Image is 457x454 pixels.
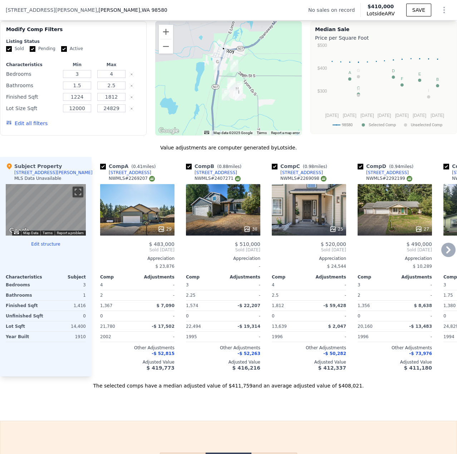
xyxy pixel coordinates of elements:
[309,274,346,280] div: Adjustments
[109,176,155,182] div: NWMLS # 2269207
[139,311,175,321] div: -
[272,274,309,280] div: Comp
[14,176,62,181] div: MLS Data Unavailable
[357,68,360,73] text: G
[257,131,267,135] a: Terms (opens in new tab)
[186,256,260,261] div: Appreciation
[437,3,451,17] button: Show Options
[358,256,432,261] div: Appreciation
[237,351,260,356] span: -$ 52,263
[47,301,86,311] div: 1,416
[315,43,451,132] div: A chart.
[43,231,53,235] a: Terms (opens in new tab)
[321,176,326,182] img: NWMLS Logo
[213,131,252,135] span: Map data ©2025 Google
[100,332,136,342] div: 2002
[130,73,133,76] button: Clear
[342,123,353,127] text: 98580
[6,92,59,102] div: Finished Sqft
[272,345,346,351] div: Other Adjustments
[186,359,260,365] div: Adjusted Value
[358,163,416,170] div: Comp D
[360,113,374,118] text: [DATE]
[139,280,175,290] div: -
[130,84,133,87] button: Clear
[128,164,158,169] span: ( miles)
[318,66,327,71] text: $400
[46,274,86,280] div: Subject
[47,321,86,331] div: 14,400
[366,170,409,176] div: [STREET_ADDRESS]
[47,290,86,300] div: 1
[47,280,86,290] div: 3
[280,170,323,176] div: [STREET_ADDRESS]
[443,282,446,287] span: 3
[225,290,260,300] div: -
[6,321,44,331] div: Lot Sqft
[6,69,59,79] div: Bedrooms
[186,163,244,170] div: Comp B
[327,264,346,269] span: $ 24,544
[97,6,167,14] span: , [PERSON_NAME]
[358,314,360,319] span: 0
[96,62,127,68] div: Max
[415,226,429,233] div: 27
[6,241,86,247] button: Edit structure
[186,332,222,342] div: 1995
[109,170,151,176] div: [STREET_ADDRESS]
[100,256,175,261] div: Appreciation
[318,365,346,371] span: $ 412,337
[358,359,432,365] div: Adjusted Value
[392,69,395,73] text: D
[366,176,412,182] div: NWMLS # 2292199
[237,324,260,329] span: -$ 19,314
[14,170,93,176] div: [STREET_ADDRESS][PERSON_NAME]
[223,274,260,280] div: Adjustments
[213,58,221,70] div: 549 Mcnaught Rd S
[61,46,67,52] input: Active
[411,123,442,127] text: Unselected Comp
[272,324,287,329] span: 13,639
[61,46,83,52] label: Active
[418,72,421,76] text: E
[100,359,175,365] div: Adjusted Value
[413,264,432,269] span: $ 10,289
[369,123,396,127] text: Selected Comp
[235,89,243,101] div: 29313 78th Ave S
[315,33,452,43] div: Price per Square Foot
[186,303,198,308] span: 1,574
[47,311,86,321] div: 0
[358,324,373,329] span: 20,160
[358,345,432,351] div: Other Adjustments
[152,324,175,329] span: -$ 17,502
[396,332,432,342] div: -
[343,113,357,118] text: [DATE]
[6,274,46,280] div: Characteristics
[152,351,175,356] span: -$ 52,815
[186,247,260,253] span: Sold [DATE]
[271,131,300,135] a: Report a map error
[315,26,452,33] div: Median Sale
[272,332,308,342] div: 1996
[323,303,346,308] span: -$ 59,428
[272,282,275,287] span: 4
[378,113,391,118] text: [DATE]
[358,247,432,253] span: Sold [DATE]
[186,274,223,280] div: Comp
[404,365,432,371] span: $ 411,180
[133,164,143,169] span: 0.41
[214,164,244,169] span: ( miles)
[310,332,346,342] div: -
[6,6,97,14] span: [STREET_ADDRESS][PERSON_NAME]
[358,170,409,176] a: [STREET_ADDRESS]
[357,86,360,90] text: C
[100,314,103,319] span: 0
[159,25,173,39] button: Zoom in
[233,85,241,98] div: 29305 79th Ave S
[228,78,236,90] div: 8101 292nd St S
[195,170,237,176] div: [STREET_ADDRESS]
[409,351,432,356] span: -$ 73,976
[396,311,432,321] div: -
[225,332,260,342] div: -
[186,261,260,271] div: -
